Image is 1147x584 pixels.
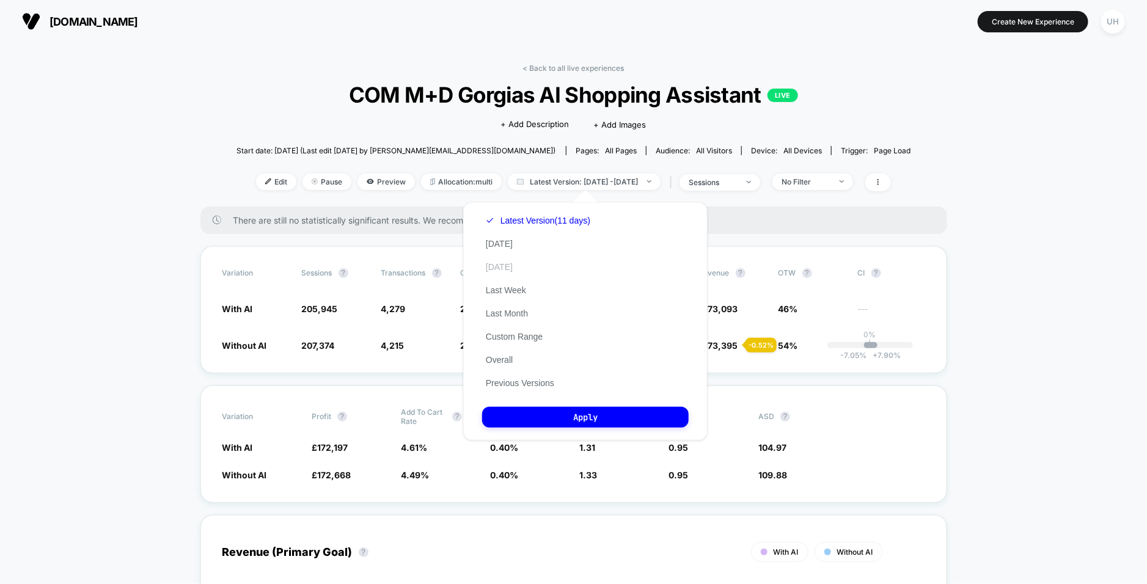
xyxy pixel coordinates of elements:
[746,338,777,352] div: - 0.52 %
[337,412,347,422] button: ?
[647,180,651,183] img: end
[18,12,142,31] button: [DOMAIN_NAME]
[580,470,598,480] span: 1.33
[381,304,406,314] span: 4,279
[669,470,689,480] span: 0.95
[312,178,318,184] img: end
[758,442,786,453] span: 104.97
[782,177,830,186] div: No Filter
[381,268,426,277] span: Transactions
[312,442,348,453] span: £
[779,340,798,351] span: 54%
[871,268,881,278] button: ?
[576,146,637,155] div: Pages:
[482,261,516,272] button: [DATE]
[430,178,435,185] img: rebalance
[22,12,40,31] img: Visually logo
[758,412,774,421] span: ASD
[482,331,546,342] button: Custom Range
[256,173,296,190] span: Edit
[222,407,290,426] span: Variation
[779,268,846,278] span: OTW
[233,215,923,225] span: There are still no statistically significant results. We recommend waiting a few more days
[656,146,732,155] div: Audience:
[381,340,405,351] span: 4,215
[222,304,253,314] span: With AI
[768,89,798,102] p: LIVE
[867,351,901,360] span: 7.90 %
[858,305,925,315] span: ---
[317,442,348,453] span: 172,197
[359,547,368,557] button: ?
[696,146,732,155] span: All Visitors
[421,173,502,190] span: Allocation: multi
[432,268,442,278] button: ?
[594,120,647,130] span: + Add Images
[741,146,831,155] span: Device:
[302,304,338,314] span: 205,945
[841,146,911,155] div: Trigger:
[699,304,738,314] span: £
[1101,10,1125,34] div: UH
[49,15,138,28] span: [DOMAIN_NAME]
[357,173,415,190] span: Preview
[482,215,594,226] button: Latest Version(11 days)
[222,470,267,480] span: Without AI
[317,470,351,480] span: 172,668
[747,181,751,183] img: end
[699,340,738,351] span: £
[837,547,873,557] span: Without AI
[339,268,348,278] button: ?
[774,547,799,557] span: With AI
[222,442,253,453] span: With AI
[482,354,516,365] button: Overall
[705,304,738,314] span: 173,093
[265,178,271,184] img: edit
[490,470,518,480] span: 0.40 %
[758,470,787,480] span: 109.88
[222,268,290,278] span: Variation
[401,442,427,453] span: 4.61 %
[523,64,625,73] a: < Back to all live experiences
[978,11,1088,32] button: Create New Experience
[840,351,867,360] span: -7.05 %
[780,412,790,422] button: ?
[482,238,516,249] button: [DATE]
[689,178,738,187] div: sessions
[401,470,429,480] span: 4.49 %
[501,119,570,131] span: + Add Description
[779,304,798,314] span: 46%
[1098,9,1129,34] button: UH
[858,268,925,278] span: CI
[270,82,877,108] span: COM M+D Gorgias AI Shopping Assistant
[705,340,738,351] span: 173,395
[864,330,876,339] p: 0%
[302,173,351,190] span: Pause
[508,173,661,190] span: Latest Version: [DATE] - [DATE]
[517,178,524,184] img: calendar
[802,268,812,278] button: ?
[605,146,637,155] span: all pages
[736,268,746,278] button: ?
[869,339,871,348] p: |
[482,407,689,428] button: Apply
[783,146,822,155] span: all devices
[302,340,335,351] span: 207,374
[482,308,532,319] button: Last Month
[312,412,331,421] span: Profit
[482,378,558,389] button: Previous Versions
[236,146,555,155] span: Start date: [DATE] (Last edit [DATE] by [PERSON_NAME][EMAIL_ADDRESS][DOMAIN_NAME])
[840,180,844,183] img: end
[873,351,878,360] span: +
[302,268,332,277] span: Sessions
[482,285,530,296] button: Last Week
[401,407,446,426] span: Add To Cart Rate
[874,146,911,155] span: Page Load
[312,470,351,480] span: £
[667,173,680,191] span: |
[222,340,267,351] span: Without AI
